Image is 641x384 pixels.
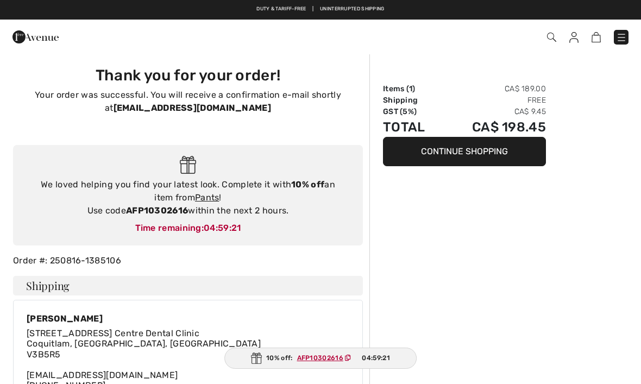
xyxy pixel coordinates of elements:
[20,66,356,84] h3: Thank you for your order!
[24,222,352,235] div: Time remaining:
[180,156,197,174] img: Gift.svg
[442,95,546,106] td: Free
[616,32,627,43] img: Menu
[13,276,363,295] h4: Shipping
[383,137,546,166] button: Continue Shopping
[24,178,352,217] div: We loved helping you find your latest look. Complete it with an item from ! Use code within the n...
[291,179,324,190] strong: 10% off
[547,33,556,42] img: Search
[442,83,546,95] td: CA$ 189.00
[195,192,219,203] a: Pants
[442,117,546,137] td: CA$ 198.45
[20,89,356,115] p: Your order was successful. You will receive a confirmation e-mail shortly at
[27,328,261,359] span: [STREET_ADDRESS] Centre Dental Clinic Coquitlam, [GEOGRAPHIC_DATA], [GEOGRAPHIC_DATA] V3B5R5
[383,117,442,137] td: Total
[7,254,369,267] div: Order #: 250816-1385106
[224,348,417,369] div: 10% off:
[126,205,188,216] strong: AFP10302616
[383,83,442,95] td: Items ( )
[251,352,262,364] img: Gift.svg
[409,84,412,93] span: 1
[297,354,343,362] ins: AFP10302616
[114,103,271,113] strong: [EMAIL_ADDRESS][DOMAIN_NAME]
[383,95,442,106] td: Shipping
[12,31,59,41] a: 1ère Avenue
[442,106,546,117] td: CA$ 9.45
[204,223,241,233] span: 04:59:21
[12,26,59,48] img: 1ère Avenue
[592,32,601,42] img: Shopping Bag
[383,106,442,117] td: GST (5%)
[27,313,261,324] div: [PERSON_NAME]
[362,353,389,363] span: 04:59:21
[569,32,579,43] img: My Info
